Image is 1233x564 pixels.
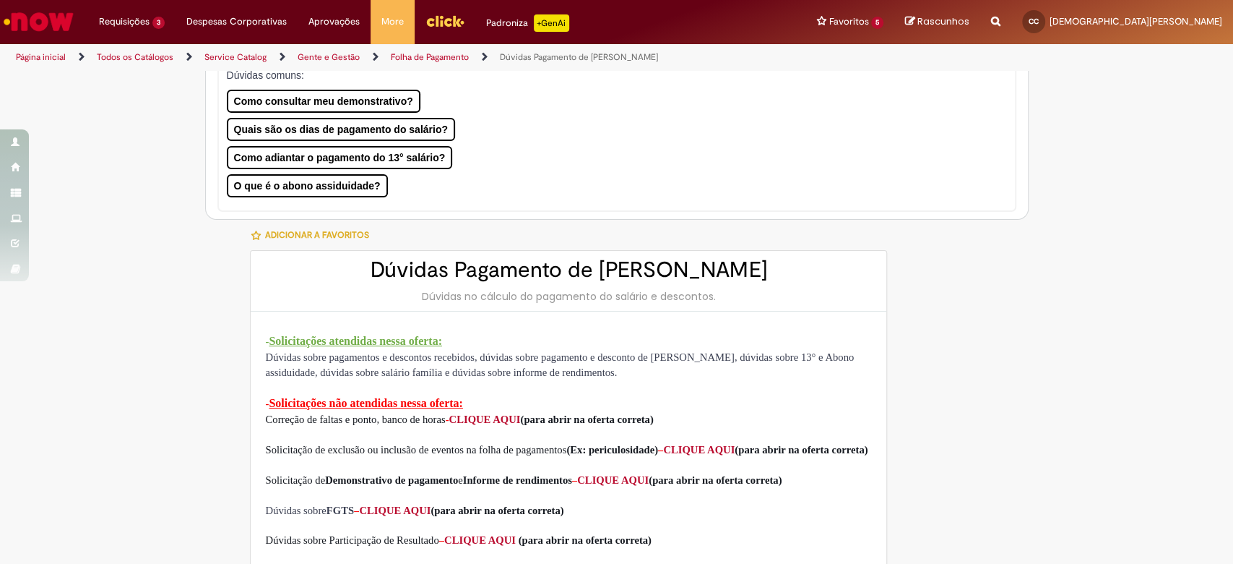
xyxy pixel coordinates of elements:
span: Dúvidas sobre [265,505,326,516]
span: Solicitação de exclusão ou inclusão de eventos na folha de pagamentos [265,444,566,456]
div: Dúvidas no cálculo do pagamento do salário e descontos. [265,289,872,304]
span: – [658,444,663,456]
a: Service Catalog [204,51,267,63]
ul: Trilhas de página [11,44,811,71]
a: CLIQUE AQUI [663,444,735,456]
img: click_logo_yellow_360x200.png [425,10,464,32]
span: [DEMOGRAPHIC_DATA][PERSON_NAME] [1050,15,1222,27]
p: +GenAi [534,14,569,32]
span: Demonstrativo de pagamento [325,474,458,486]
button: O que é o abono assiduidade? [227,174,388,197]
p: Dúvidas comuns: [227,68,990,82]
a: Todos os Catálogos [97,51,173,63]
a: CLIQUE AQUI [444,534,516,546]
span: - [265,398,269,409]
span: FGTS [326,505,354,516]
span: Adicionar a Favoritos [264,229,368,241]
span: (para abrir na oferta correta) [431,505,563,516]
span: (para abrir na oferta correta) [520,414,653,425]
span: – [354,505,359,516]
span: Solicitações atendidas nessa oferta: [269,335,442,347]
button: Quais são os dias de pagamento do salário? [227,118,455,141]
span: 5 [871,17,883,29]
button: Adicionar a Favoritos [250,220,376,250]
button: Como consultar meu demonstrativo? [227,90,420,113]
a: CLIQUE AQUI [577,474,649,486]
a: CLIQUE AQUI [359,505,431,516]
span: CC [1029,17,1039,26]
span: 3 [152,17,165,29]
span: (para abrir na oferta correta) [519,534,652,546]
a: CLIQUE AQUI [449,414,520,425]
span: (para abrir na oferta correta) [735,444,868,456]
span: Requisições [99,14,150,29]
div: Padroniza [486,14,569,32]
span: - [446,414,449,425]
span: Dúvidas sobre Participação de Resultado [265,534,438,546]
a: Gente e Gestão [298,51,360,63]
span: Informe de rendimentos [463,474,572,486]
span: Correção de faltas e ponto, banco de horas [265,414,445,425]
span: – [572,474,577,486]
span: – [439,534,444,546]
span: Despesas Corporativas [186,14,287,29]
img: ServiceNow [1,7,76,36]
span: - [265,336,269,347]
a: Rascunhos [905,15,969,29]
a: Dúvidas Pagamento de [PERSON_NAME] [500,51,658,63]
span: More [381,14,404,29]
span: (para abrir na oferta correta) [649,474,782,486]
h2: Dúvidas Pagamento de [PERSON_NAME] [265,258,872,282]
span: Solicitação de [265,474,325,486]
span: Favoritos [829,14,868,29]
span: e [458,474,463,486]
span: (Ex: periculosidade) [566,444,868,456]
span: Rascunhos [917,14,969,28]
span: Aprovações [308,14,360,29]
p: Dúvidas sobre pagamentos e descontos recebidos, dúvidas sobre pagamento e desconto de [PERSON_NAM... [265,350,872,380]
span: Solicitações não atendidas nessa oferta: [269,397,462,409]
button: Como adiantar o pagamento do 13° salário? [227,146,453,169]
a: Página inicial [16,51,66,63]
a: Folha de Pagamento [391,51,469,63]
